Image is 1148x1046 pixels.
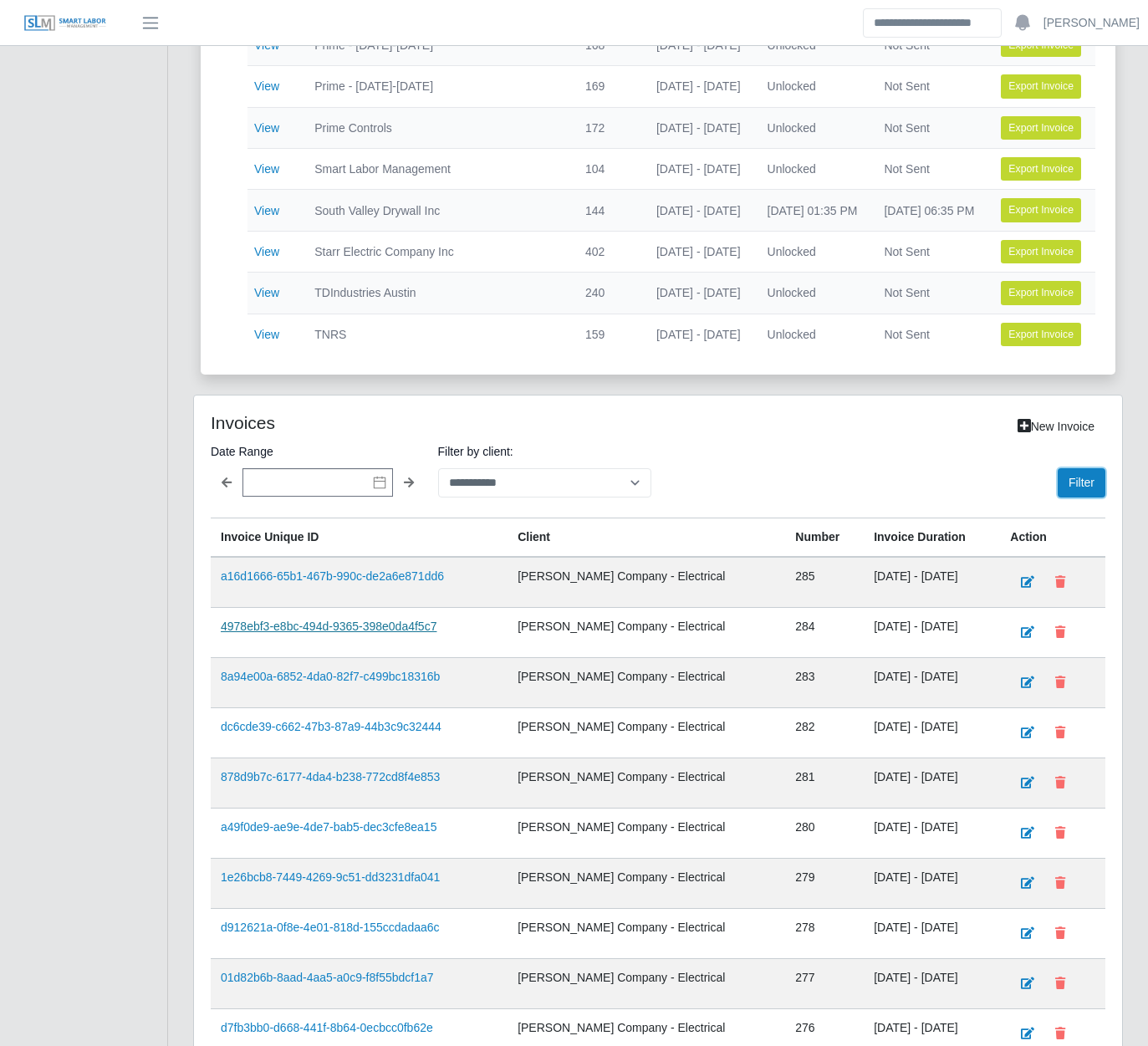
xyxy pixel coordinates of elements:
[785,758,864,808] td: 281
[1001,157,1081,181] button: Export Invoice
[221,720,441,733] a: dc6cde39-c662-47b3-87a9-44b3c9c32444
[785,908,864,958] td: 278
[785,958,864,1008] td: 277
[221,820,436,834] a: a49f0de9-ae9e-4de7-bab5-dec3cfe8ea15
[301,314,572,355] td: TNRS
[754,66,871,107] td: Unlocked
[754,190,871,231] td: [DATE] 01:35 PM
[1001,198,1081,222] button: Export Invoice
[1001,240,1081,263] button: Export Invoice
[572,314,643,355] td: 159
[572,149,643,190] td: 104
[643,314,754,355] td: [DATE] - [DATE]
[785,808,864,858] td: 280
[221,569,444,583] a: a16d1666-65b1-467b-990c-de2a6e871dd6
[254,121,279,135] a: View
[508,808,785,858] td: [PERSON_NAME] Company - Electrical
[211,518,508,557] th: Invoice Unique ID
[254,79,279,93] a: View
[864,758,1000,808] td: [DATE] - [DATE]
[572,66,643,107] td: 169
[572,231,643,272] td: 402
[1001,281,1081,304] button: Export Invoice
[870,190,987,231] td: [DATE] 06:35 PM
[785,607,864,657] td: 284
[870,107,987,148] td: Not Sent
[785,557,864,608] td: 285
[754,314,871,355] td: Unlocked
[864,657,1000,707] td: [DATE] - [DATE]
[1001,323,1081,346] button: Export Invoice
[864,858,1000,908] td: [DATE] - [DATE]
[785,858,864,908] td: 279
[754,107,871,148] td: Unlocked
[643,149,754,190] td: [DATE] - [DATE]
[508,858,785,908] td: [PERSON_NAME] Company - Electrical
[864,908,1000,958] td: [DATE] - [DATE]
[572,190,643,231] td: 144
[508,958,785,1008] td: [PERSON_NAME] Company - Electrical
[254,204,279,217] a: View
[254,328,279,341] a: View
[643,231,754,272] td: [DATE] - [DATE]
[508,707,785,758] td: [PERSON_NAME] Company - Electrical
[870,66,987,107] td: Not Sent
[508,607,785,657] td: [PERSON_NAME] Company - Electrical
[870,314,987,355] td: Not Sent
[864,958,1000,1008] td: [DATE] - [DATE]
[864,518,1000,557] th: Invoice Duration
[221,620,436,633] a: 4978ebf3-e8bc-494d-9365-398e0da4f5c7
[508,657,785,707] td: [PERSON_NAME] Company - Electrical
[572,107,643,148] td: 172
[301,149,572,190] td: Smart Labor Management
[254,286,279,299] a: View
[572,273,643,314] td: 240
[301,231,572,272] td: Starr Electric Company Inc
[1007,412,1105,441] a: New Invoice
[221,1021,433,1034] a: d7fb3bb0-d668-441f-8b64-0ecbcc0fb62e
[221,971,434,984] a: 01d82b6b-8aad-4aa5-a0c9-f8f55bdcf1a7
[508,758,785,808] td: [PERSON_NAME] Company - Electrical
[864,607,1000,657] td: [DATE] - [DATE]
[508,518,785,557] th: Client
[643,190,754,231] td: [DATE] - [DATE]
[301,66,572,107] td: Prime - [DATE]-[DATE]
[864,557,1000,608] td: [DATE] - [DATE]
[754,149,871,190] td: Unlocked
[864,707,1000,758] td: [DATE] - [DATE]
[863,8,1002,38] input: Search
[254,245,279,258] a: View
[643,107,754,148] td: [DATE] - [DATE]
[870,149,987,190] td: Not Sent
[438,441,652,462] label: Filter by client:
[754,231,871,272] td: Unlocked
[211,412,569,433] h4: Invoices
[301,273,572,314] td: TDIndustries Austin
[301,190,572,231] td: South Valley Drywall Inc
[254,162,279,176] a: View
[221,770,440,783] a: 878d9b7c-6177-4da4-b238-772cd8f4e853
[1001,74,1081,98] button: Export Invoice
[221,670,440,683] a: 8a94e00a-6852-4da0-82f7-c499bc18316b
[785,707,864,758] td: 282
[301,107,572,148] td: Prime Controls
[1001,116,1081,140] button: Export Invoice
[508,908,785,958] td: [PERSON_NAME] Company - Electrical
[870,273,987,314] td: Not Sent
[870,231,987,272] td: Not Sent
[508,557,785,608] td: [PERSON_NAME] Company - Electrical
[1000,518,1105,557] th: Action
[1058,468,1105,497] button: Filter
[785,657,864,707] td: 283
[221,921,440,934] a: d912621a-0f8e-4e01-818d-155ccdadaa6c
[643,66,754,107] td: [DATE] - [DATE]
[864,808,1000,858] td: [DATE] - [DATE]
[23,14,107,33] img: SLM Logo
[785,518,864,557] th: Number
[754,273,871,314] td: Unlocked
[221,870,440,884] a: 1e26bcb8-7449-4269-9c51-dd3231dfa041
[211,441,425,462] label: Date Range
[643,273,754,314] td: [DATE] - [DATE]
[1043,14,1140,32] a: [PERSON_NAME]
